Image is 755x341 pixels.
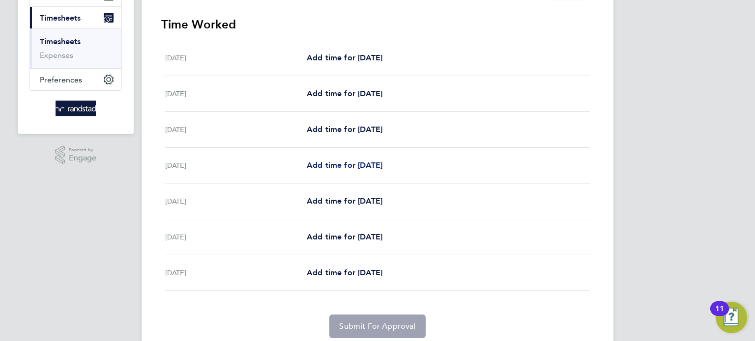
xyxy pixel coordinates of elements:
span: Add time for [DATE] [307,160,382,170]
img: randstad-logo-retina.png [56,101,96,116]
div: [DATE] [165,195,307,207]
a: Add time for [DATE] [307,124,382,135]
a: Powered byEngage [55,146,97,164]
button: Preferences [30,69,121,90]
div: [DATE] [165,124,307,135]
div: [DATE] [165,231,307,243]
a: Add time for [DATE] [307,195,382,207]
a: Add time for [DATE] [307,159,382,171]
span: Timesheets [40,13,81,23]
a: Add time for [DATE] [307,88,382,100]
span: Engage [69,154,96,162]
span: Add time for [DATE] [307,125,382,134]
span: Powered by [69,146,96,154]
a: Add time for [DATE] [307,231,382,243]
a: Expenses [40,51,73,60]
span: Add time for [DATE] [307,232,382,241]
h3: Time Worked [161,17,594,32]
div: 11 [715,309,724,321]
button: Timesheets [30,7,121,28]
div: [DATE] [165,159,307,171]
span: Add time for [DATE] [307,196,382,206]
button: Open Resource Center, 11 new notifications [716,302,747,333]
span: Add time for [DATE] [307,89,382,98]
a: Timesheets [40,37,81,46]
span: Add time for [DATE] [307,53,382,62]
span: Add time for [DATE] [307,268,382,277]
a: Go to home page [29,101,122,116]
a: Add time for [DATE] [307,52,382,64]
div: [DATE] [165,88,307,100]
div: [DATE] [165,52,307,64]
a: Add time for [DATE] [307,267,382,279]
span: Preferences [40,75,82,84]
div: Timesheets [30,28,121,68]
div: [DATE] [165,267,307,279]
